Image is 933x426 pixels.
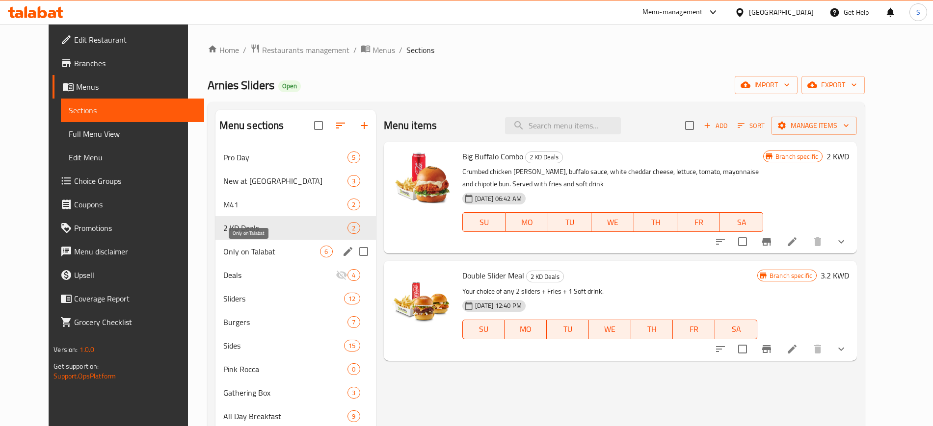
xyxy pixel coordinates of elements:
div: Burgers7 [215,310,376,334]
h6: 3.2 KWD [821,269,849,282]
span: 5 [348,153,359,162]
a: Edit menu item [786,343,798,355]
div: items [347,222,360,234]
span: All Day Breakfast [223,410,348,422]
a: Menu disclaimer [53,240,204,263]
span: Select to update [732,231,753,252]
button: Branch-specific-item [755,337,778,361]
span: Sort sections [329,114,352,137]
span: 2 [348,200,359,209]
span: Menus [373,44,395,56]
div: items [347,175,360,187]
span: Add item [700,118,731,133]
span: export [809,79,857,91]
input: search [505,117,621,134]
button: Add [700,118,731,133]
span: SU [467,322,501,336]
span: Edit Menu [69,151,196,163]
span: Deals [223,269,336,281]
span: Sides [223,340,345,351]
a: Home [208,44,239,56]
span: MO [509,215,545,229]
a: Edit Menu [61,146,204,169]
a: Upsell [53,263,204,287]
button: WE [589,320,631,339]
span: SU [467,215,502,229]
span: TU [551,322,585,336]
div: Deals4 [215,263,376,287]
button: FR [677,212,720,232]
span: Promotions [74,222,196,234]
button: TH [631,320,673,339]
a: Promotions [53,216,204,240]
span: 0 [348,365,359,374]
a: Support.OpsPlatform [53,370,116,382]
span: FR [677,322,711,336]
button: SA [715,320,757,339]
div: Open [278,80,301,92]
span: Manage items [779,120,849,132]
div: New at Arnies [223,175,348,187]
button: edit [341,244,355,259]
button: delete [806,337,829,361]
div: Pink Rocca0 [215,357,376,381]
div: 2 KD Deals [526,271,564,282]
span: 2 KD Deals [223,222,348,234]
button: sort-choices [709,337,732,361]
span: Coverage Report [74,293,196,304]
span: WE [593,322,627,336]
div: M41 [223,199,348,210]
span: Full Menu View [69,128,196,140]
div: Pro Day5 [215,146,376,169]
span: Double Slider Meal [462,268,524,283]
a: Sections [61,99,204,122]
button: MO [505,320,547,339]
li: / [243,44,246,56]
div: items [347,410,360,422]
div: New at [GEOGRAPHIC_DATA]3 [215,169,376,193]
div: M412 [215,193,376,216]
p: Your choice of any 2 sliders + Fries + 1 Soft drink. [462,285,757,298]
span: Gathering Box [223,387,348,399]
span: Sort [738,120,765,131]
span: Only on Talabat [223,246,320,257]
span: Sections [69,104,196,116]
img: Double Slider Meal [392,269,454,331]
div: Pink Rocca [223,363,348,375]
span: 4 [348,271,359,280]
a: Menus [361,44,395,56]
div: Sides15 [215,334,376,357]
button: Manage items [771,117,857,135]
button: export [801,76,865,94]
span: Pro Day [223,151,348,163]
button: import [735,76,798,94]
span: Menus [76,81,196,93]
span: Coupons [74,199,196,210]
a: Restaurants management [250,44,349,56]
span: 2 [348,224,359,233]
button: Add section [352,114,376,137]
button: FR [673,320,715,339]
div: items [344,293,360,304]
span: Arnies Sliders [208,74,274,96]
span: 2 KD Deals [526,151,562,163]
button: Sort [735,118,767,133]
div: 2 KD Deals [525,151,563,163]
button: WE [591,212,635,232]
span: Select section [679,115,700,136]
span: Get support on: [53,360,99,373]
div: Sliders12 [215,287,376,310]
span: Branches [74,57,196,69]
span: Choice Groups [74,175,196,187]
button: SU [462,212,506,232]
span: 2 KD Deals [527,271,563,282]
span: 9 [348,412,359,421]
span: Sort items [731,118,771,133]
span: Select all sections [308,115,329,136]
p: Crumbed chicken [PERSON_NAME], buffalo sauce, white cheddar cheese, lettuce, tomato, mayonnaise a... [462,166,763,190]
div: 2 KD Deals2 [215,216,376,240]
span: Edit Restaurant [74,34,196,46]
div: items [347,151,360,163]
